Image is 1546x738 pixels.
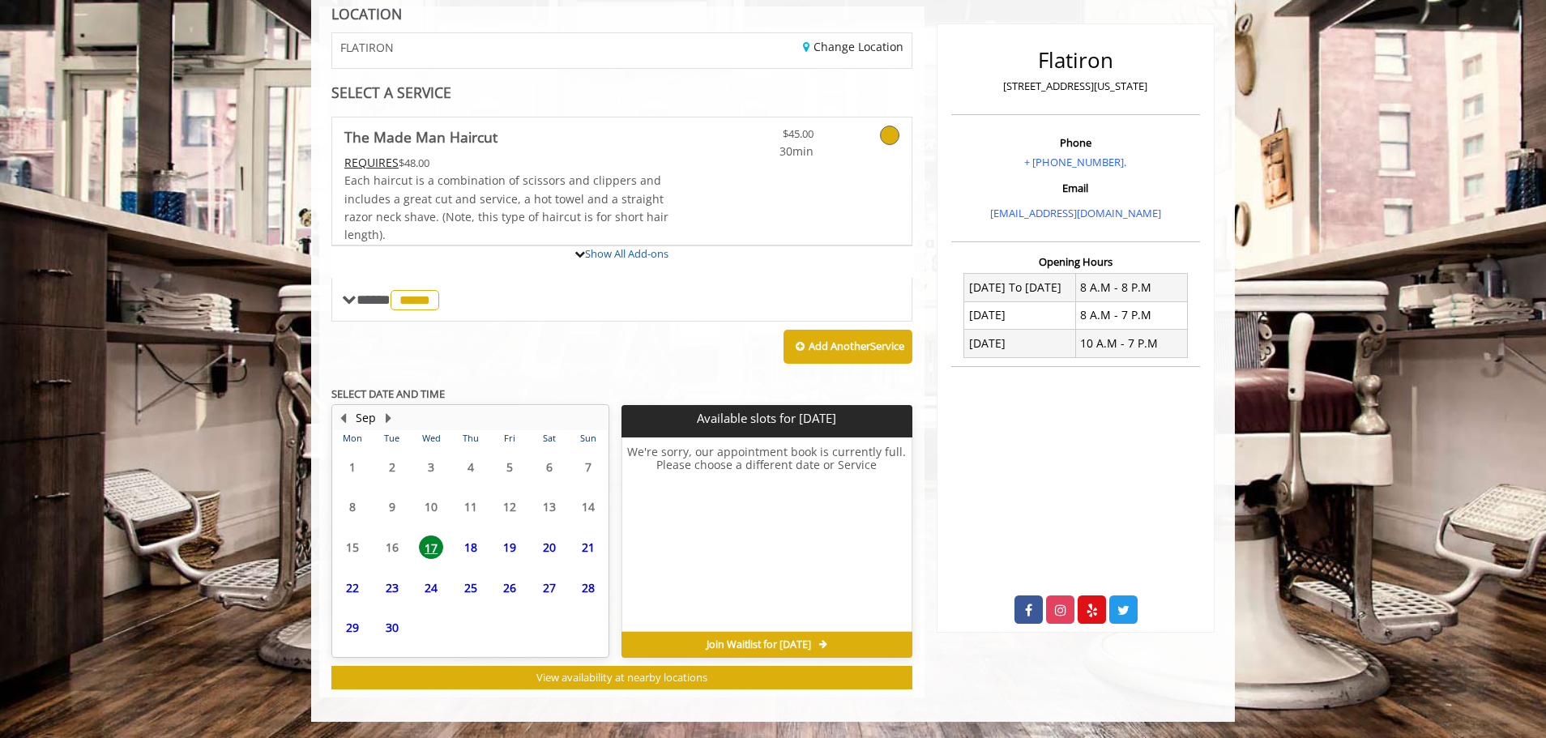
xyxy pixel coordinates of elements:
[1075,274,1187,301] td: 8 A.M - 8 P.M
[718,117,814,160] a: $45.00
[331,85,912,100] div: SELECT A SERVICE
[569,527,609,568] td: Select day21
[529,430,568,446] th: Sat
[1075,301,1187,329] td: 8 A.M - 7 P.M
[707,638,811,651] span: Join Waitlist for [DATE]
[340,576,365,599] span: 22
[412,430,451,446] th: Wed
[459,535,483,559] span: 18
[344,154,670,172] div: $48.00
[803,39,903,54] a: Change Location
[419,576,443,599] span: 24
[490,567,529,608] td: Select day26
[331,245,912,246] div: The Made Man Haircut Add-onS
[955,49,1196,72] h2: Flatiron
[955,137,1196,148] h3: Phone
[537,576,562,599] span: 27
[412,567,451,608] td: Select day24
[451,430,489,446] th: Thu
[344,126,498,148] b: The Made Man Haircut
[419,535,443,559] span: 17
[331,4,402,23] b: LOCATION
[569,567,609,608] td: Select day28
[340,616,365,639] span: 29
[372,567,411,608] td: Select day23
[718,143,814,160] span: 30min
[490,430,529,446] th: Fri
[537,535,562,559] span: 20
[333,567,372,608] td: Select day22
[331,666,912,689] button: View availability at nearby locations
[585,246,668,261] a: Show All Add-ons
[344,155,399,170] span: This service needs some Advance to be paid before we block your appointment
[1024,155,1126,169] a: + [PHONE_NUMBER].
[628,412,905,425] p: Available slots for [DATE]
[490,527,529,568] td: Select day19
[356,409,376,427] button: Sep
[955,182,1196,194] h3: Email
[336,409,349,427] button: Previous Month
[622,446,911,625] h6: We're sorry, our appointment book is currently full. Please choose a different date or Service
[1075,330,1187,357] td: 10 A.M - 7 P.M
[955,78,1196,95] p: [STREET_ADDRESS][US_STATE]
[536,670,707,685] span: View availability at nearby locations
[451,527,489,568] td: Select day18
[380,616,404,639] span: 30
[569,430,609,446] th: Sun
[380,576,404,599] span: 23
[784,330,912,364] button: Add AnotherService
[809,339,904,353] b: Add Another Service
[529,567,568,608] td: Select day27
[372,430,411,446] th: Tue
[964,274,1076,301] td: [DATE] To [DATE]
[333,608,372,648] td: Select day29
[344,173,668,242] span: Each haircut is a combination of scissors and clippers and includes a great cut and service, a ho...
[451,567,489,608] td: Select day25
[333,430,372,446] th: Mon
[990,206,1161,220] a: [EMAIL_ADDRESS][DOMAIN_NAME]
[340,41,394,53] span: FLATIRON
[331,386,445,401] b: SELECT DATE AND TIME
[964,330,1076,357] td: [DATE]
[498,535,522,559] span: 19
[951,256,1200,267] h3: Opening Hours
[498,576,522,599] span: 26
[529,527,568,568] td: Select day20
[412,527,451,568] td: Select day17
[576,576,600,599] span: 28
[964,301,1076,329] td: [DATE]
[382,409,395,427] button: Next Month
[576,535,600,559] span: 21
[372,608,411,648] td: Select day30
[459,576,483,599] span: 25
